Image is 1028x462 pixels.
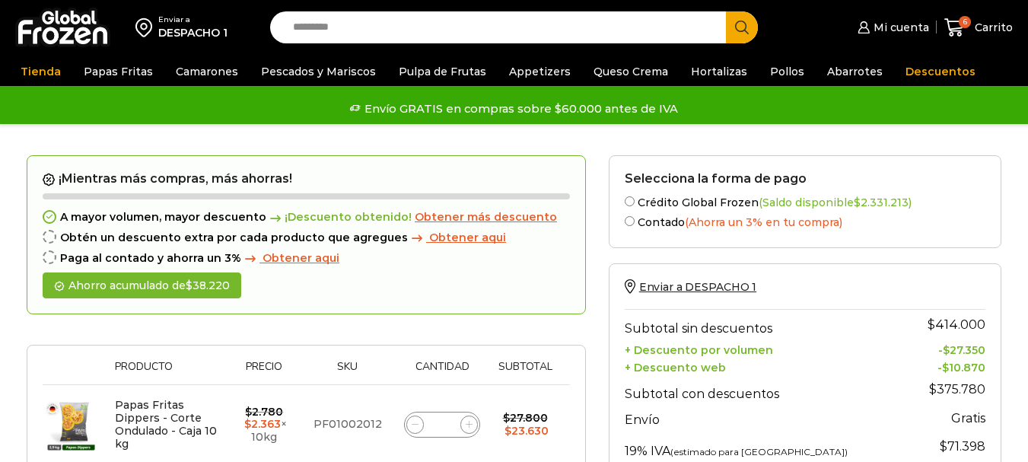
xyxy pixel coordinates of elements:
[870,20,929,35] span: Mi cuenta
[186,279,230,292] bdi: 38.220
[854,196,909,209] bdi: 2.331.213
[625,216,635,226] input: Contado(Ahorra un 3% en tu compra)
[504,424,511,438] span: $
[854,12,928,43] a: Mi cuenta
[625,357,904,374] th: + Descuento web
[971,20,1013,35] span: Carrito
[670,446,848,457] small: (estimado para [GEOGRAPHIC_DATA])
[266,211,412,224] span: ¡Descuento obtenido!
[759,196,912,209] span: (Saldo disponible )
[431,414,453,435] input: Product quantity
[625,374,904,405] th: Subtotal con descuentos
[625,196,635,206] input: Crédito Global Frozen(Saldo disponible$2.331.213)
[625,193,985,209] label: Crédito Global Frozen
[299,361,396,384] th: Sku
[898,57,983,86] a: Descuentos
[959,16,971,28] span: 6
[951,411,985,425] strong: Gratis
[685,215,842,229] span: (Ahorra un 3% en tu compra)
[186,279,193,292] span: $
[625,213,985,229] label: Contado
[501,57,578,86] a: Appetizers
[245,405,283,419] bdi: 2.780
[408,231,506,244] a: Obtener aqui
[135,14,158,40] img: address-field-icon.svg
[13,57,68,86] a: Tienda
[625,309,904,339] th: Subtotal sin descuentos
[854,196,861,209] span: $
[942,361,949,374] span: $
[904,339,985,357] td: -
[415,211,557,224] a: Obtener más descuento
[944,10,1013,46] a: 6 Carrito
[253,57,384,86] a: Pescados y Mariscos
[168,57,246,86] a: Camarones
[503,411,510,425] span: $
[943,343,985,357] bdi: 27.350
[503,411,548,425] bdi: 27.800
[391,57,494,86] a: Pulpa de Frutas
[625,171,985,186] h2: Selecciona la forma de pago
[625,339,904,357] th: + Descuento por volumen
[940,439,985,454] span: 71.398
[43,252,570,265] div: Paga al contado y ahorra un 3%
[683,57,755,86] a: Hortalizas
[929,382,985,397] bdi: 375.780
[625,405,904,432] th: Envío
[928,317,985,332] bdi: 414.000
[488,361,562,384] th: Subtotal
[158,14,228,25] div: Enviar a
[396,361,488,384] th: Cantidad
[625,432,904,462] th: 19% IVA
[244,417,251,431] span: $
[943,343,950,357] span: $
[942,361,985,374] bdi: 10.870
[43,272,241,299] div: Ahorro acumulado de
[241,252,339,265] a: Obtener aqui
[43,171,570,186] h2: ¡Mientras más compras, más ahorras!
[244,417,281,431] bdi: 2.363
[726,11,758,43] button: Search button
[639,280,756,294] span: Enviar a DESPACHO 1
[263,251,339,265] span: Obtener aqui
[625,280,756,294] a: Enviar a DESPACHO 1
[586,57,676,86] a: Queso Crema
[429,231,506,244] span: Obtener aqui
[107,361,230,384] th: Producto
[929,382,937,397] span: $
[43,211,570,224] div: A mayor volumen, mayor descuento
[245,405,252,419] span: $
[158,25,228,40] div: DESPACHO 1
[76,57,161,86] a: Papas Fritas
[43,231,570,244] div: Obtén un descuento extra por cada producto que agregues
[504,424,549,438] bdi: 23.630
[940,439,947,454] span: $
[904,357,985,374] td: -
[928,317,935,332] span: $
[762,57,812,86] a: Pollos
[230,361,299,384] th: Precio
[820,57,890,86] a: Abarrotes
[115,398,217,450] a: Papas Fritas Dippers - Corte Ondulado - Caja 10 kg
[415,210,557,224] span: Obtener más descuento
